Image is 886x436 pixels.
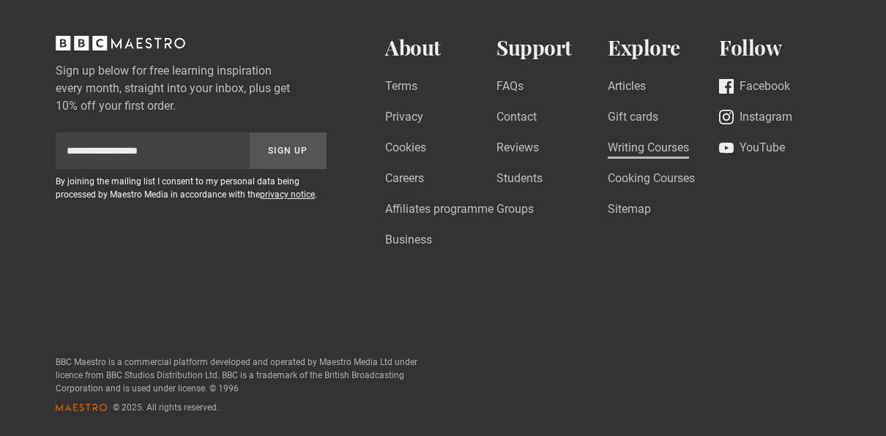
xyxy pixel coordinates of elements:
[113,401,219,414] span: © 2025. All rights reserved.
[56,132,327,169] div: Sign up to newsletter
[250,132,327,169] button: Sign Up
[719,108,792,128] a: Instagram
[719,78,790,97] a: Facebook
[496,78,524,97] a: FAQs
[608,200,651,220] a: Sitemap
[608,139,689,159] a: Writing Courses
[385,139,426,159] a: Cookies
[385,78,417,97] a: Terms
[56,175,327,201] p: By joining the mailing list I consent to my personal data being processed by Maestro Media in acc...
[608,108,658,128] a: Gift cards
[385,108,423,128] a: Privacy
[56,62,327,115] label: Sign up below for free learning inspiration every month, straight into your inbox, plus get 10% o...
[608,170,695,189] a: Cooking Courses
[496,36,608,60] h2: Support
[385,170,424,189] a: Careers
[385,36,830,285] nav: Footer
[719,139,785,159] a: YouTube
[496,200,534,220] a: Groups
[56,402,107,413] svg: Maestro logo
[385,200,494,220] a: Affiliates programme
[608,36,719,60] h2: Explore
[385,36,496,60] h2: About
[719,36,830,60] h2: Follow
[56,356,422,395] p: BBC Maestro is a commercial platform developed and operated by Maestro Media Ltd under licence fr...
[608,78,646,97] a: Articles
[56,36,185,50] svg: BBC Maestro, back to top
[496,170,543,189] a: Students
[496,108,537,128] a: Contact
[385,231,432,251] a: Business
[496,139,539,159] a: Reviews
[260,189,315,200] a: privacy notice
[56,41,185,55] a: BBC Maestro, back to top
